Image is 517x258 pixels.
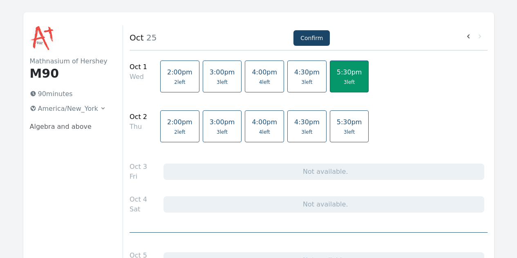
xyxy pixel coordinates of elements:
[30,56,110,66] h2: Mathnasium of Hershey
[163,196,484,213] div: Not available.
[344,129,355,135] span: 3 left
[337,68,362,76] span: 5:30pm
[217,129,228,135] span: 3 left
[259,129,270,135] span: 4 left
[301,129,312,135] span: 3 left
[174,79,185,85] span: 2 left
[30,122,110,132] p: Algebra and above
[144,33,157,43] span: 25
[130,204,147,214] div: Sat
[293,30,330,46] button: Confirm
[344,79,355,85] span: 3 left
[130,162,147,172] div: Oct 3
[27,87,110,101] p: 90 minutes
[301,79,312,85] span: 3 left
[130,172,147,182] div: Fri
[252,68,277,76] span: 4:00pm
[174,129,185,135] span: 2 left
[130,112,147,122] div: Oct 2
[27,102,110,115] button: America/New_York
[217,79,228,85] span: 3 left
[294,118,320,126] span: 4:30pm
[210,68,235,76] span: 3:00pm
[130,72,147,82] div: Wed
[130,195,147,204] div: Oct 4
[167,68,192,76] span: 2:00pm
[30,66,110,81] h1: M90
[167,118,192,126] span: 2:00pm
[130,122,147,132] div: Thu
[210,118,235,126] span: 3:00pm
[337,118,362,126] span: 5:30pm
[130,62,147,72] div: Oct 1
[259,79,270,85] span: 4 left
[30,25,56,52] img: Mathnasium of Hershey
[130,33,144,43] strong: Oct
[163,164,484,180] div: Not available.
[252,118,277,126] span: 4:00pm
[294,68,320,76] span: 4:30pm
